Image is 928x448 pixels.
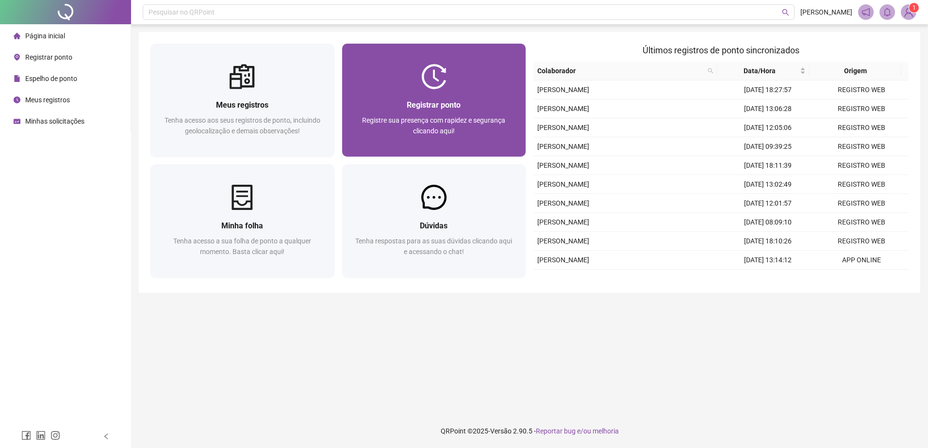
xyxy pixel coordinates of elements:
td: [DATE] 18:27:57 [721,80,815,99]
span: Data/Hora [721,65,798,76]
td: [DATE] 12:05:06 [721,118,815,137]
span: Tenha acesso aos seus registros de ponto, incluindo geolocalização e demais observações! [165,116,320,135]
span: Últimos registros de ponto sincronizados [643,45,799,55]
a: DúvidasTenha respostas para as suas dúvidas clicando aqui e acessando o chat! [342,164,526,277]
td: REGISTRO WEB [815,118,909,137]
td: REGISTRO WEB [815,194,909,213]
span: facebook [21,431,31,440]
td: [DATE] 18:10:26 [721,232,815,251]
span: [PERSON_NAME] [537,161,589,169]
td: REGISTRO WEB [815,137,909,156]
span: search [708,68,713,74]
td: REGISTRO WEB [815,175,909,194]
span: Tenha acesso a sua folha de ponto a qualquer momento. Basta clicar aqui! [173,237,311,256]
span: home [14,32,20,39]
td: REGISTRO WEB [815,270,909,288]
span: left [103,433,110,440]
span: [PERSON_NAME] [800,7,852,17]
span: search [782,9,789,16]
span: Registrar ponto [407,100,461,110]
span: file [14,75,20,82]
span: [PERSON_NAME] [537,124,589,131]
th: Origem [810,62,902,80]
span: Meus registros [25,96,70,104]
td: REGISTRO WEB [815,213,909,232]
span: 1 [912,4,916,11]
td: REGISTRO WEB [815,80,909,99]
td: [DATE] 13:06:28 [721,99,815,118]
span: Tenha respostas para as suas dúvidas clicando aqui e acessando o chat! [355,237,512,256]
span: schedule [14,118,20,125]
td: REGISTRO WEB [815,156,909,175]
span: Colaborador [537,65,704,76]
a: Minha folhaTenha acesso a sua folha de ponto a qualquer momento. Basta clicar aqui! [150,164,334,277]
th: Data/Hora [717,62,810,80]
span: Meus registros [216,100,268,110]
span: Dúvidas [420,221,447,230]
span: [PERSON_NAME] [537,180,589,188]
a: Registrar pontoRegistre sua presença com rapidez e segurança clicando aqui! [342,44,526,157]
span: [PERSON_NAME] [537,218,589,226]
span: instagram [50,431,60,440]
span: notification [862,8,870,16]
img: 90829 [901,5,916,19]
footer: QRPoint © 2025 - 2.90.5 - [131,414,928,448]
span: [PERSON_NAME] [537,143,589,150]
td: [DATE] 08:09:10 [721,213,815,232]
span: [PERSON_NAME] [537,105,589,112]
span: Registre sua presença com rapidez e segurança clicando aqui! [362,116,505,135]
td: [DATE] 18:11:39 [721,156,815,175]
td: [DATE] 12:05:19 [721,270,815,288]
span: Registrar ponto [25,53,72,61]
span: clock-circle [14,96,20,103]
span: Versão [490,427,512,435]
span: Minha folha [221,221,263,230]
td: APP ONLINE [815,251,909,270]
span: [PERSON_NAME] [537,256,589,264]
a: Meus registrosTenha acesso aos seus registros de ponto, incluindo geolocalização e demais observa... [150,44,334,157]
span: linkedin [36,431,46,440]
span: Página inicial [25,32,65,40]
span: bell [883,8,892,16]
td: [DATE] 12:01:57 [721,194,815,213]
span: Reportar bug e/ou melhoria [536,427,619,435]
td: REGISTRO WEB [815,232,909,251]
span: Espelho de ponto [25,75,77,82]
span: search [706,64,715,78]
td: REGISTRO WEB [815,99,909,118]
span: environment [14,54,20,61]
span: [PERSON_NAME] [537,86,589,94]
sup: Atualize o seu contato no menu Meus Dados [909,3,919,13]
span: [PERSON_NAME] [537,199,589,207]
td: [DATE] 09:39:25 [721,137,815,156]
td: [DATE] 13:02:49 [721,175,815,194]
span: [PERSON_NAME] [537,237,589,245]
span: Minhas solicitações [25,117,84,125]
td: [DATE] 13:14:12 [721,251,815,270]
